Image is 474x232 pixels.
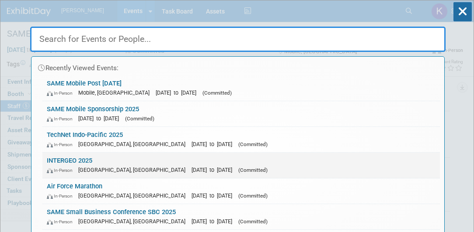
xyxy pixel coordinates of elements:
[47,167,77,173] span: In-Person
[192,167,237,173] span: [DATE] to [DATE]
[42,153,440,178] a: INTERGEO 2025 In-Person [GEOGRAPHIC_DATA], [GEOGRAPHIC_DATA] [DATE] to [DATE] (Committed)
[42,75,440,101] a: SAME Mobile Post [DATE] In-Person Mobile, [GEOGRAPHIC_DATA] [DATE] to [DATE] (Committed)
[47,142,77,147] span: In-Person
[192,192,237,199] span: [DATE] to [DATE]
[78,141,190,147] span: [GEOGRAPHIC_DATA], [GEOGRAPHIC_DATA]
[78,115,123,122] span: [DATE] to [DATE]
[42,127,440,152] a: TechNet Indo-Pacific 2025 In-Person [GEOGRAPHIC_DATA], [GEOGRAPHIC_DATA] [DATE] to [DATE] (Commit...
[78,192,190,199] span: [GEOGRAPHIC_DATA], [GEOGRAPHIC_DATA]
[192,218,237,225] span: [DATE] to [DATE]
[47,90,77,96] span: In-Person
[47,219,77,225] span: In-Person
[78,89,154,96] span: Mobile, [GEOGRAPHIC_DATA]
[238,141,268,147] span: (Committed)
[36,57,440,75] div: Recently Viewed Events:
[78,167,190,173] span: [GEOGRAPHIC_DATA], [GEOGRAPHIC_DATA]
[30,27,446,52] input: Search for Events or People...
[238,167,268,173] span: (Committed)
[238,193,268,199] span: (Committed)
[42,101,440,126] a: SAME Mobile Sponsorship 2025 In-Person [DATE] to [DATE] (Committed)
[78,218,190,225] span: [GEOGRAPHIC_DATA], [GEOGRAPHIC_DATA]
[238,218,268,225] span: (Committed)
[42,204,440,229] a: SAME Small Business Conference SBC 2025 In-Person [GEOGRAPHIC_DATA], [GEOGRAPHIC_DATA] [DATE] to ...
[192,141,237,147] span: [DATE] to [DATE]
[202,90,232,96] span: (Committed)
[47,116,77,122] span: In-Person
[47,193,77,199] span: In-Person
[156,89,201,96] span: [DATE] to [DATE]
[42,178,440,204] a: Air Force Marathon In-Person [GEOGRAPHIC_DATA], [GEOGRAPHIC_DATA] [DATE] to [DATE] (Committed)
[125,116,154,122] span: (Committed)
